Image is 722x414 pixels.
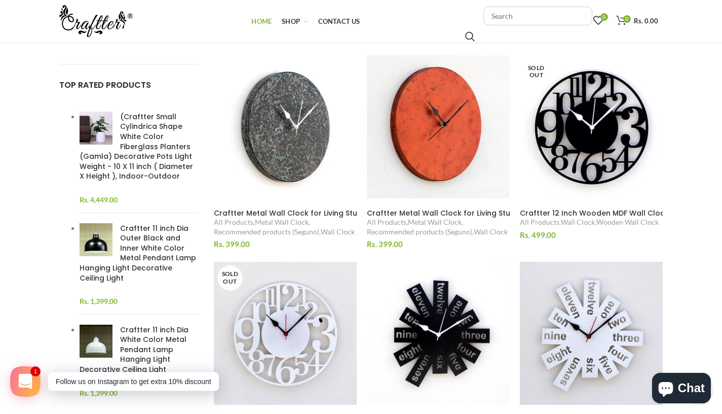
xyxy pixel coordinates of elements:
[80,112,199,181] a: (Craftter Small Cylindrica Shape White Color Fiberglass Planters (Gamla) Decorative Pots Light We...
[367,239,403,249] span: Rs. 399.00
[634,17,658,25] span: Rs. 0.00
[465,31,475,42] input: Search
[80,223,199,283] a: Craftter 11 inch Dia Outer Black and Inner White Color Metal Pendant Lamp Hanging Light Decorativ...
[255,218,309,227] a: Metal Wall Clock
[561,218,595,227] a: Wall Clock
[483,7,592,25] input: Search
[367,227,472,236] a: Recommended products (Seguno)
[214,209,357,218] a: Craftter Metal Wall Clock for Living Study Hall Dining and Bedroom
[520,218,559,227] a: All Products
[80,223,196,283] span: Craftter 11 inch Dia Outer Black and Inner White Color Metal Pendant Lamp Hanging Light Decorativ...
[321,227,355,236] a: Wall Clock
[80,325,199,374] a: Craftter 11 inch Dia White Color Metal Pendant Lamp Hanging Light Decorative Ceiling Light
[214,227,319,236] a: Recommended products (Seguno)
[214,208,460,218] span: Craftter Metal Wall Clock for Living Study Hall Dining and Bedroom
[523,59,549,84] span: Sold Out
[520,218,663,227] div: , ,
[277,11,313,31] a: Shop
[251,17,272,25] span: Home
[611,11,663,31] a: 0 Rs. 0.00
[214,239,250,249] span: Rs. 399.00
[80,389,118,397] span: Rs. 1,399.00
[367,218,406,227] a: All Products
[408,218,462,227] a: Metal Wall Clock
[80,195,118,204] span: Rs. 4,449.00
[217,265,243,291] span: Sold Out
[367,218,510,236] div: , , ,
[246,11,277,31] a: Home
[367,209,510,218] a: Craftter Metal Wall Clock for Living Study Hall Dining and Bedroom
[214,218,253,227] a: All Products
[623,15,631,23] span: 0
[520,230,556,239] span: Rs. 499.00
[282,17,300,25] span: Shop
[474,227,508,236] a: Wall Clock
[649,373,714,406] inbox-online-store-chat: Shopify online store chat
[596,218,659,227] a: Wooden Wall Clock
[318,17,360,25] span: Contact Us
[59,79,151,91] span: TOP RATED PRODUCTS
[80,297,118,305] span: Rs. 1,399.00
[600,13,608,21] span: 0
[367,208,613,218] span: Craftter Metal Wall Clock for Living Study Hall Dining and Bedroom
[313,11,365,31] a: Contact Us
[80,325,188,374] span: Craftter 11 inch Dia White Color Metal Pendant Lamp Hanging Light Decorative Ceiling Light
[520,209,663,218] a: Craftter 12 Inch Wooden MDF Wall Clock for Living Room Bedroom Decor
[214,218,357,236] div: , , ,
[80,112,193,182] span: (Craftter Small Cylindrica Shape White Color Fiberglass Planters (Gamla) Decorative Pots Light We...
[30,366,41,377] span: 1
[588,11,609,31] a: 0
